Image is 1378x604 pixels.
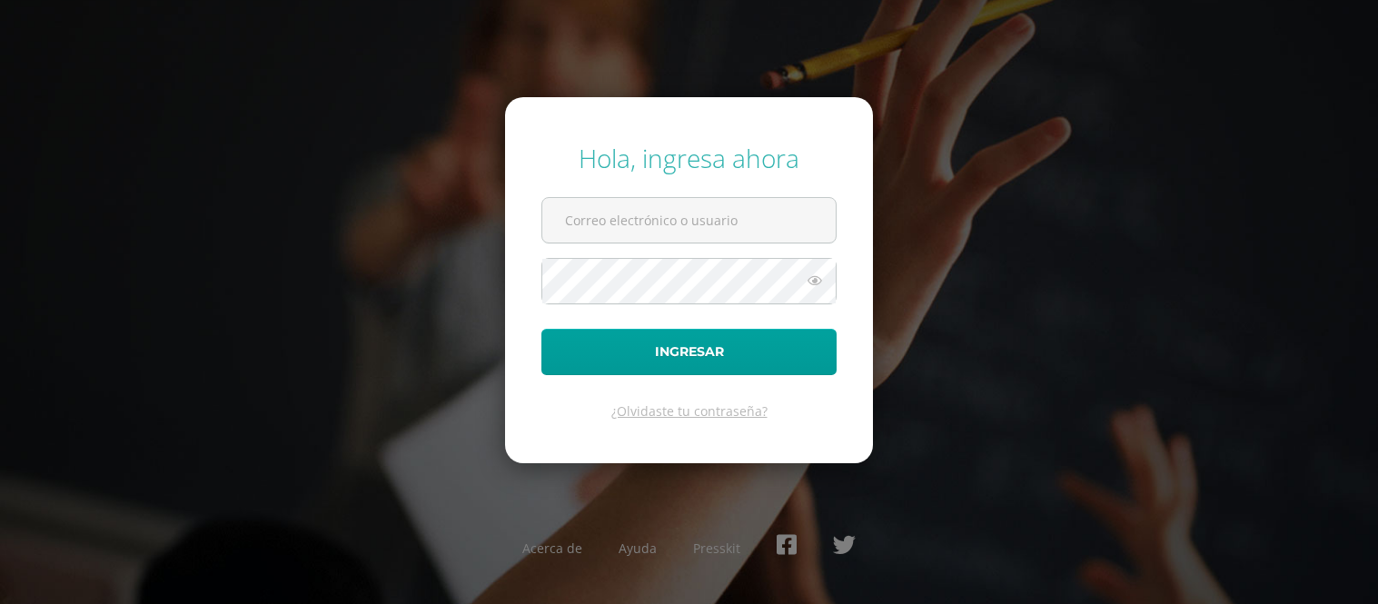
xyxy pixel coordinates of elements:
[541,329,837,375] button: Ingresar
[522,540,582,557] a: Acerca de
[541,141,837,175] div: Hola, ingresa ahora
[619,540,657,557] a: Ayuda
[693,540,740,557] a: Presskit
[611,402,768,420] a: ¿Olvidaste tu contraseña?
[542,198,836,243] input: Correo electrónico o usuario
